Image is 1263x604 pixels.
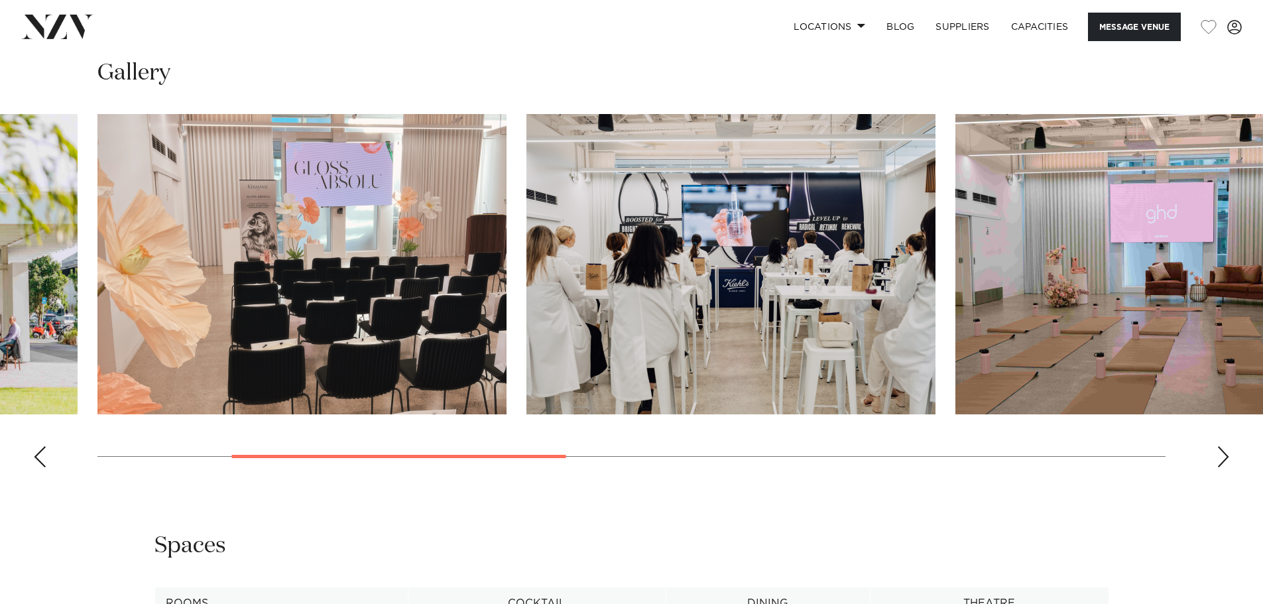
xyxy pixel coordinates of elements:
a: Locations [783,13,876,41]
h2: Gallery [97,58,170,88]
button: Message Venue [1088,13,1181,41]
swiper-slide: 2 / 8 [97,114,507,414]
a: Capacities [1000,13,1079,41]
a: SUPPLIERS [925,13,1000,41]
a: BLOG [876,13,925,41]
img: nzv-logo.png [21,15,93,38]
swiper-slide: 3 / 8 [526,114,935,414]
h2: Spaces [154,531,226,561]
